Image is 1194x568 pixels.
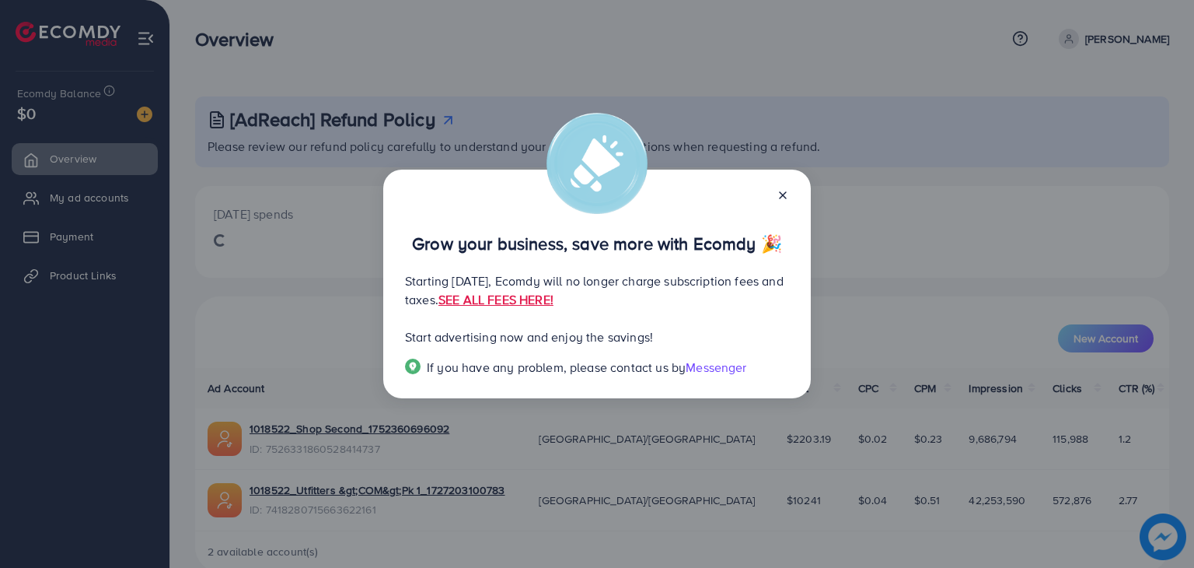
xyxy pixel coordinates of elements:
[438,291,553,308] a: SEE ALL FEES HERE!
[546,113,648,214] img: alert
[405,272,789,309] p: Starting [DATE], Ecomdy will no longer charge subscription fees and taxes.
[405,359,421,374] img: Popup guide
[427,359,686,376] span: If you have any problem, please contact us by
[686,359,746,376] span: Messenger
[405,328,789,346] p: Start advertising now and enjoy the savings!
[405,234,789,253] p: Grow your business, save more with Ecomdy 🎉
